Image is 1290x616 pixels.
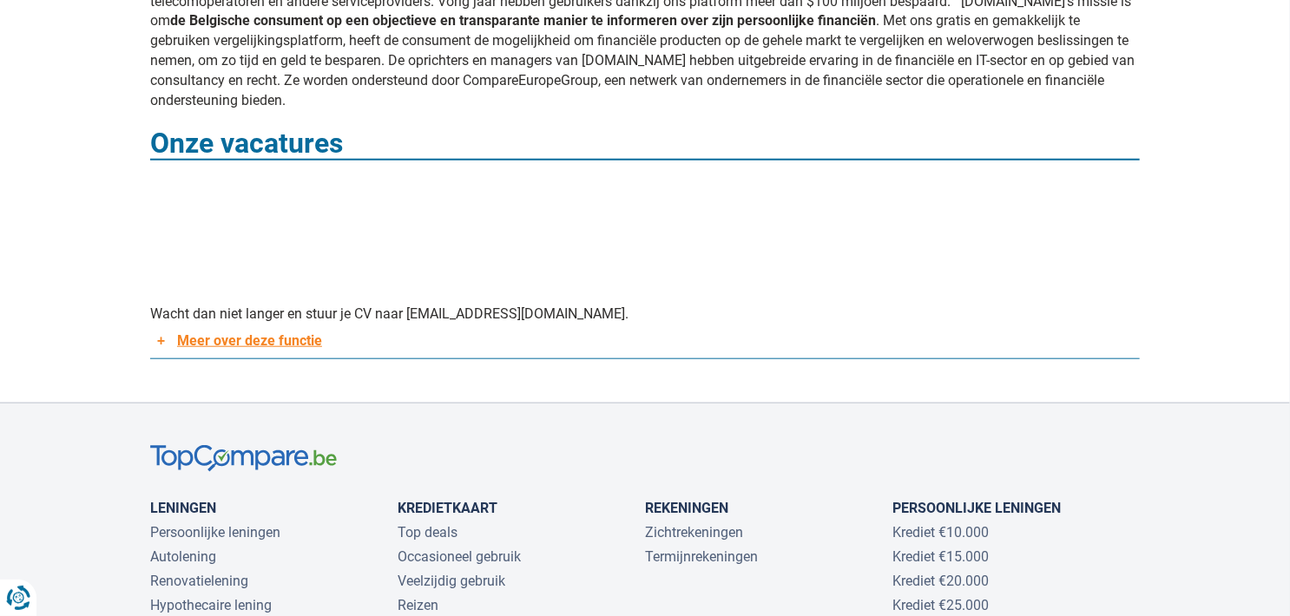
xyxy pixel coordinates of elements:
a: Krediet €15.000 [892,548,989,565]
a: Krediet €20.000 [892,573,989,589]
a: Renovatielening [150,573,248,589]
a: Krediet €10.000 [892,524,989,541]
a: Persoonlijke leningen [892,500,1061,516]
a: Veelzijdig gebruik [398,573,505,589]
a: Hypothecaire lening [150,597,272,613]
a: Leningen [150,500,216,516]
a: Meer over deze functie [150,324,1140,359]
b: de Belgische consument op een objectieve en transparante manier te informeren over zijn persoonli... [170,12,876,29]
h4: Junior digitale marketeer [150,206,1140,228]
a: Krediet €25.000 [892,597,989,613]
a: Occasioneel gebruik [398,548,521,565]
p: Sta je klaar om je carrière een geweldige start te geven en onze toekomstige digital advertising ... [150,237,1140,297]
a: Zichtrekeningen [645,524,743,541]
img: TopCompare [150,445,337,472]
a: Persoonlijke leningen [150,524,280,541]
a: Reizen [398,597,438,613]
a: Kredietkaart [398,500,497,516]
a: Termijnrekeningen [645,548,758,565]
a: Autolening [150,548,216,565]
a: Rekeningen [645,500,728,516]
a: Top deals [398,524,457,541]
h3: Onze vacatures [150,128,1140,161]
